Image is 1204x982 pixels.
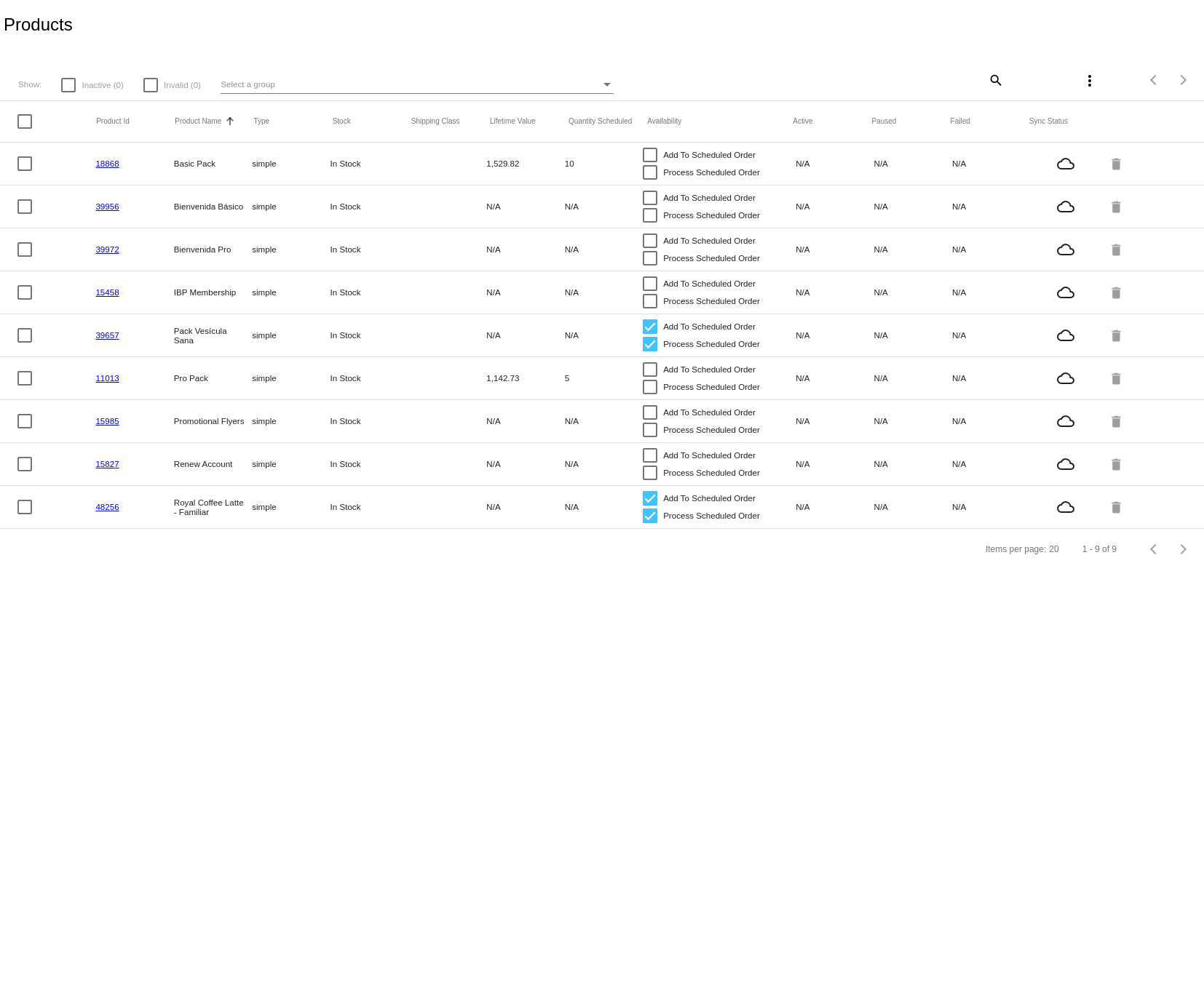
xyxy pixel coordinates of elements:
mat-cell: N/A [874,198,952,215]
mat-cell: N/A [796,455,874,472]
div: 20 [1049,544,1058,554]
mat-cell: Bienvenida Pro [174,241,252,258]
mat-cell: N/A [952,284,1030,300]
mat-cell: simple [252,455,330,472]
mat-cell: In Stock [330,498,408,515]
mat-cell: N/A [796,370,874,386]
mat-cell: Promotional Flyers [174,412,252,429]
mat-cell: N/A [565,327,643,343]
mat-cell: In Stock [330,155,408,172]
mat-icon: cloud_queue [1030,284,1101,301]
mat-cell: simple [252,241,330,258]
mat-cell: simple [252,498,330,515]
mat-icon: cloud_queue [1030,498,1101,516]
mat-cell: N/A [486,284,564,300]
mat-icon: delete [1109,452,1126,475]
mat-cell: N/A [874,498,952,515]
mat-cell: N/A [486,455,564,472]
mat-icon: cloud_queue [1030,241,1101,258]
mat-cell: N/A [796,412,874,429]
button: Change sorting for ExternalId [96,117,130,126]
mat-cell: In Stock [330,412,408,429]
span: Process Scheduled Order [663,207,760,224]
mat-icon: cloud_queue [1030,455,1101,473]
a: 39972 [95,244,119,254]
span: Select a group [221,79,275,89]
mat-cell: N/A [796,498,874,515]
mat-cell: N/A [486,498,564,515]
mat-cell: simple [252,327,330,343]
mat-icon: cloud_queue [1030,198,1101,215]
mat-cell: N/A [874,412,952,429]
mat-cell: N/A [874,241,952,258]
mat-icon: delete [1109,238,1126,260]
mat-cell: N/A [874,455,952,472]
span: Add To Scheduled Order [663,404,756,421]
mat-icon: search [986,68,1004,91]
mat-cell: Royal Coffee Latte - Familiar [174,494,252,520]
mat-cell: N/A [486,412,564,429]
mat-icon: delete [1109,152,1126,175]
span: Add To Scheduled Order [663,318,756,335]
mat-cell: Basic Pack [174,155,252,172]
mat-cell: Pro Pack [174,370,252,386]
span: Process Scheduled Order [663,507,760,524]
mat-icon: more_vert [1081,72,1098,89]
mat-cell: N/A [952,241,1030,258]
mat-cell: simple [252,284,330,300]
span: Add To Scheduled Order [663,275,756,292]
a: 39956 [95,201,119,211]
mat-icon: delete [1109,324,1126,346]
button: Change sorting for TotalQuantityScheduledPaused [871,117,896,126]
mat-cell: 1,142.73 [486,370,564,386]
div: Items per page: [986,544,1046,554]
mat-cell: IBP Membership [174,284,252,300]
span: Add To Scheduled Order [663,146,756,164]
mat-cell: N/A [952,412,1030,429]
mat-cell: N/A [874,327,952,343]
span: Add To Scheduled Order [663,361,756,378]
mat-cell: N/A [874,370,952,386]
button: Change sorting for TotalQuantityFailed [951,117,970,126]
mat-cell: N/A [796,198,874,215]
button: Change sorting for LifetimeValue [490,117,536,126]
mat-cell: N/A [565,455,643,472]
mat-cell: In Stock [330,241,408,258]
mat-cell: Renew Account [174,455,252,472]
mat-cell: N/A [486,327,564,343]
mat-cell: simple [252,370,330,386]
mat-cell: N/A [952,155,1030,172]
mat-cell: Pack Vesícula Sana [174,322,252,348]
mat-cell: In Stock [330,198,408,215]
button: Previous page [1140,65,1169,95]
mat-cell: N/A [952,455,1030,472]
a: 48256 [95,502,119,511]
mat-icon: delete [1109,495,1126,518]
button: Change sorting for QuantityScheduled [569,117,632,126]
mat-icon: delete [1109,281,1126,303]
a: 11013 [95,373,119,383]
mat-cell: N/A [952,370,1030,386]
mat-cell: 1,529.82 [486,155,564,172]
span: Process Scheduled Order [663,378,760,396]
mat-icon: delete [1109,195,1126,217]
mat-header-cell: Availability [647,117,793,125]
mat-cell: N/A [486,198,564,215]
span: Process Scheduled Order [663,421,760,439]
mat-icon: delete [1109,410,1126,432]
button: Next page [1169,65,1198,95]
button: Previous page [1140,535,1169,564]
h2: Products [4,15,73,35]
div: 1 - 9 of 9 [1082,544,1117,554]
mat-cell: 5 [565,370,643,386]
mat-cell: In Stock [330,455,408,472]
span: Show: [18,79,41,89]
mat-cell: In Stock [330,284,408,300]
mat-cell: N/A [952,198,1030,215]
span: Add To Scheduled Order [663,232,756,250]
mat-icon: cloud_queue [1030,370,1101,387]
mat-cell: N/A [565,241,643,258]
a: 15827 [95,459,119,468]
mat-cell: simple [252,412,330,429]
mat-cell: N/A [874,284,952,300]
